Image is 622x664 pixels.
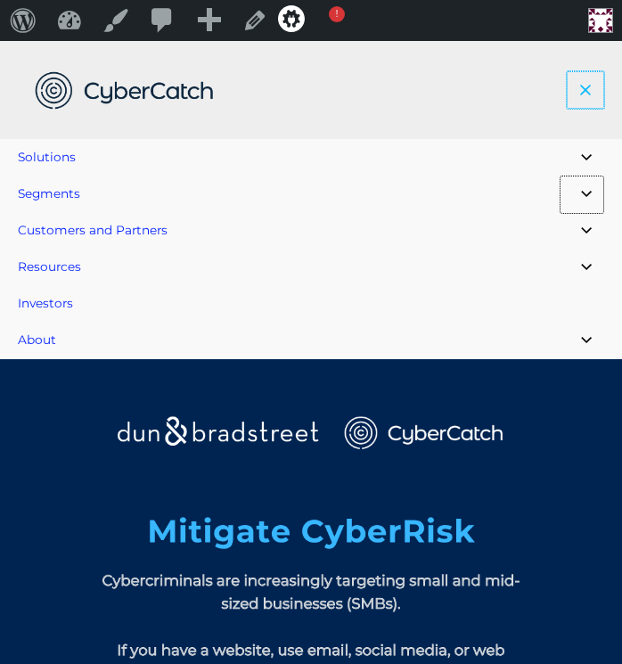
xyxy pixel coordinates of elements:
[329,6,345,22] div: !
[18,186,80,201] span: Segments
[18,150,76,164] span: Solutions
[18,296,73,310] span: Investors
[18,259,81,274] span: Resources
[18,53,232,127] img: CyberCatch
[18,223,168,237] span: Customers and Partners
[18,332,56,347] span: About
